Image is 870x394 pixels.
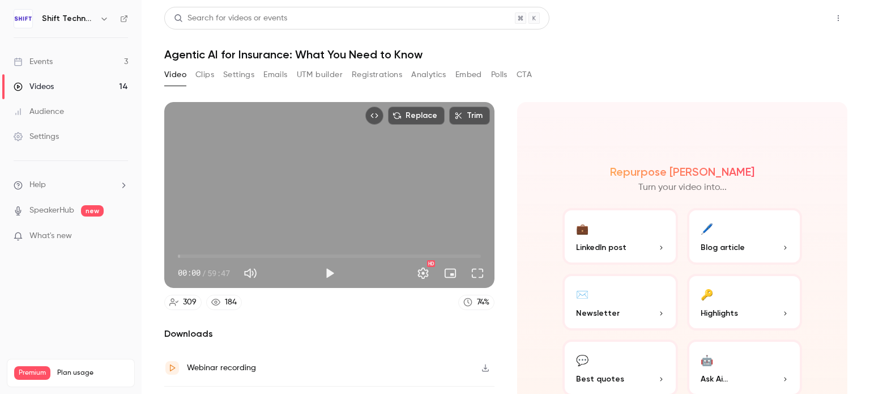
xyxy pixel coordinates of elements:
div: Webinar recording [187,361,256,375]
button: 💼LinkedIn post [562,208,678,265]
span: What's new [29,230,72,242]
div: HD [427,260,435,267]
button: Top Bar Actions [829,9,847,27]
span: Blog article [701,242,745,253]
button: Replace [388,107,445,125]
button: UTM builder [297,66,343,84]
div: Events [14,56,53,67]
button: Full screen [466,262,489,285]
span: / [202,267,206,279]
button: Embed [455,66,482,84]
h1: Agentic AI for Insurance: What You Need to Know [164,48,847,61]
div: 🖊️ [701,219,713,237]
button: Polls [491,66,507,84]
div: 💬 [576,351,588,368]
span: Best quotes [576,373,624,385]
button: 🔑Highlights [687,274,803,331]
button: Video [164,66,186,84]
div: 309 [183,296,197,308]
img: Shift Technology [14,10,32,28]
div: Search for videos or events [174,12,287,24]
button: Clips [195,66,214,84]
button: ✉️Newsletter [562,274,678,331]
div: Videos [14,81,54,92]
span: 00:00 [178,267,201,279]
span: LinkedIn post [576,242,626,253]
button: Play [318,262,341,285]
button: Registrations [352,66,402,84]
div: 184 [225,296,237,308]
button: Embed video [365,107,383,125]
button: Settings [412,262,434,285]
button: Mute [239,262,262,285]
a: SpeakerHub [29,205,74,217]
h2: Repurpose [PERSON_NAME] [610,165,754,179]
div: 🤖 [701,351,713,368]
button: Trim [449,107,490,125]
span: Help [29,179,46,191]
button: 🖊️Blog article [687,208,803,265]
a: 309 [164,295,202,310]
span: 59:47 [207,267,230,279]
h6: Shift Technology [42,13,95,24]
p: Turn your video into... [638,181,727,194]
button: CTA [517,66,532,84]
span: Highlights [701,307,738,319]
a: 74% [458,295,494,310]
div: 74 % [477,296,489,308]
span: Ask Ai... [701,373,728,385]
div: ✉️ [576,285,588,303]
div: Settings [14,131,59,142]
span: new [81,205,104,217]
button: Share [775,7,820,29]
h2: Downloads [164,327,494,341]
span: Premium [14,366,50,380]
li: help-dropdown-opener [14,179,128,191]
div: 00:00 [178,267,230,279]
span: Plan usage [57,368,127,378]
button: Analytics [411,66,446,84]
button: Settings [223,66,254,84]
span: Newsletter [576,307,620,319]
iframe: Noticeable Trigger [114,231,128,242]
button: Emails [263,66,287,84]
div: 🔑 [701,285,713,303]
a: 184 [206,295,242,310]
button: Turn on miniplayer [439,262,462,285]
div: 💼 [576,219,588,237]
div: Audience [14,106,64,117]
